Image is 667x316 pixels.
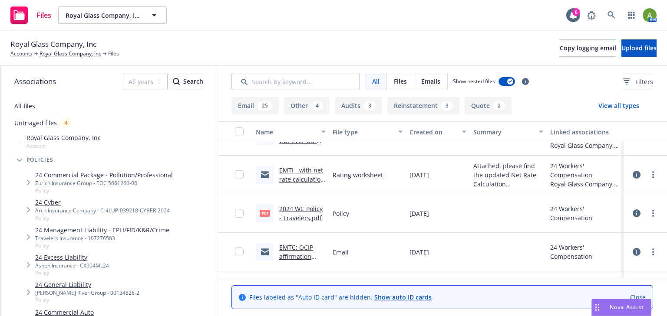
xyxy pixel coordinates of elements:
[406,121,470,142] button: Created on
[26,142,101,150] span: Account
[235,170,244,179] input: Toggle Row Selected
[374,293,432,301] a: Show auto ID cards
[35,235,169,242] div: Travelers Insurance - 107276583
[260,210,270,216] span: pdf
[279,205,323,222] a: 2024 WC Policy - Travelers.pdf
[35,179,173,187] div: Zurich Insurance Group - EOC 5661260-06
[630,293,646,302] a: Close
[35,262,109,269] div: Aspen Insurance - CX004ML24
[231,97,279,114] button: Email
[394,77,407,86] span: Files
[311,101,323,111] div: 4
[284,97,330,114] button: Other
[333,209,349,218] span: Policy
[473,127,534,137] div: Summary
[333,170,383,179] span: Rating worksheet
[453,78,495,85] span: Show nested files
[550,243,620,261] div: 24 Workers' Compensation
[26,157,54,163] span: Policies
[252,121,329,142] button: Name
[35,187,173,194] span: Policy
[592,299,603,316] div: Drag to move
[441,101,453,111] div: 3
[550,179,620,189] div: Royal Glass Company, Inc
[35,253,109,262] a: 24 Excess Liability
[14,118,57,127] a: Untriaged files
[60,118,72,128] div: 4
[35,296,139,304] span: Policy
[623,7,640,24] a: Switch app
[35,289,139,296] div: [PERSON_NAME] River Group - 00134826-2
[584,97,653,114] button: View all types
[329,121,406,142] button: File type
[249,293,432,302] span: Files labeled as "Auto ID card" are hidden.
[648,169,658,180] a: more
[409,209,429,218] span: [DATE]
[108,50,119,58] span: Files
[560,44,616,52] span: Copy logging email
[648,247,658,257] a: more
[409,127,457,137] div: Created on
[333,248,349,257] span: Email
[35,269,109,277] span: Policy
[258,101,272,111] div: 25
[333,127,393,137] div: File type
[66,11,141,20] span: Royal Glass Company, Inc
[7,3,55,27] a: Files
[610,303,644,311] span: Nova Assist
[173,73,203,90] div: Search
[235,248,244,256] input: Toggle Row Selected
[623,73,653,90] button: Filters
[14,76,56,87] span: Associations
[603,7,620,24] a: Search
[550,141,620,150] div: Royal Glass Company, Inc
[387,97,459,114] button: Reinstatement
[35,242,169,249] span: Policy
[26,133,101,142] span: Royal Glass Company, Inc
[231,73,360,90] input: Search by keyword...
[35,225,169,235] a: 24 Management Liability - EPLI/FID/K&R/Crime
[621,44,657,52] span: Upload files
[256,127,316,137] div: Name
[470,121,547,142] button: Summary
[10,39,96,50] span: Royal Glass Company, Inc
[635,77,653,86] span: Filters
[572,8,580,16] div: 6
[10,50,33,58] a: Accounts
[643,8,657,22] img: photo
[583,7,600,24] a: Report a Bug
[421,77,440,86] span: Emails
[364,101,376,111] div: 3
[591,299,651,316] button: Nova Assist
[473,161,543,189] span: Attached, please find the updated Net Rate Calculation spreadsheet. Confirming the total estimate...
[409,248,429,257] span: [DATE]
[621,39,657,57] button: Upload files
[35,170,173,179] a: 24 Commercial Package - Pollution/Professional
[547,121,624,142] button: Linked associations
[493,101,505,111] div: 2
[560,39,616,57] button: Copy logging email
[550,161,620,179] div: 24 Workers' Compensation
[279,243,313,270] a: EMTC: OCIP affirmation attached
[235,127,244,136] input: Select all
[58,7,167,24] button: Royal Glass Company, Inc
[550,127,620,137] div: Linked associations
[35,215,170,222] span: Policy
[550,204,620,222] div: 24 Workers' Compensation
[465,97,512,114] button: Quote
[372,77,380,86] span: All
[335,97,382,114] button: Audits
[279,166,324,202] a: EMTI - with net rate calculation spreadsheet.msg
[623,77,653,86] span: Filters
[35,198,170,207] a: 24 Cyber
[14,102,35,110] a: All files
[173,73,203,90] button: SearchSearch
[36,12,51,19] span: Files
[40,50,101,58] a: Royal Glass Company, Inc
[35,207,170,214] div: Arch Insurance Company - C-4LUP-039218-CYBER-2024
[173,78,180,85] svg: Search
[648,208,658,218] a: more
[409,170,429,179] span: [DATE]
[35,280,139,289] a: 24 General Liability
[235,209,244,218] input: Toggle Row Selected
